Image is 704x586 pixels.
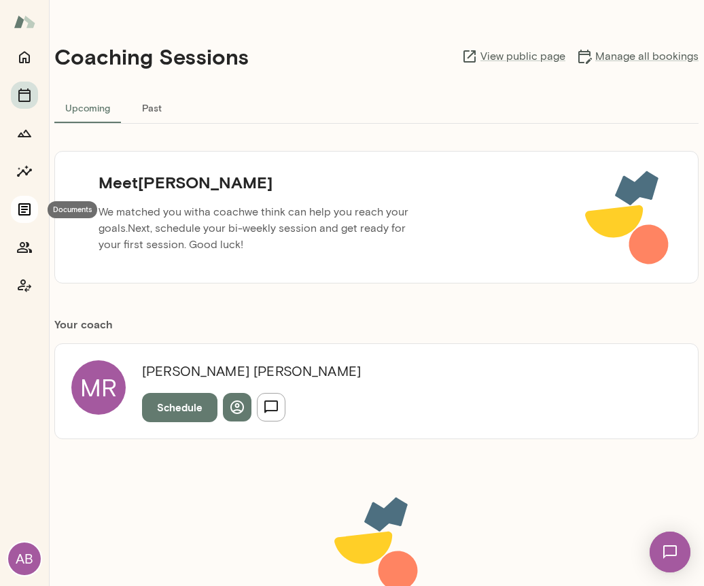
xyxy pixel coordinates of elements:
img: meet [584,168,671,266]
button: Growth Plan [11,120,38,147]
div: basic tabs example [54,91,699,124]
button: View profile [223,393,251,421]
button: Home [11,44,38,71]
button: Coach app [11,272,38,299]
button: Past [121,91,182,124]
img: Mento [14,9,35,35]
button: Schedule [142,393,217,421]
button: Send message [257,393,285,421]
a: View public page [461,48,565,65]
div: AB [8,542,41,575]
button: Upcoming [54,91,121,124]
h6: Your coach [54,316,699,332]
button: Sessions [11,82,38,109]
h6: [PERSON_NAME] [PERSON_NAME] [142,360,361,382]
button: Documents [11,196,38,223]
button: Members [11,234,38,261]
h5: Meet [PERSON_NAME] [88,171,436,193]
a: Manage all bookings [576,48,699,65]
div: MR [71,360,126,415]
div: Documents [48,201,97,218]
button: Insights [11,158,38,185]
h4: Coaching Sessions [54,44,249,69]
p: We matched you with a coach we think can help you reach your goals. Next, schedule your bi-weekly... [88,199,436,258]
